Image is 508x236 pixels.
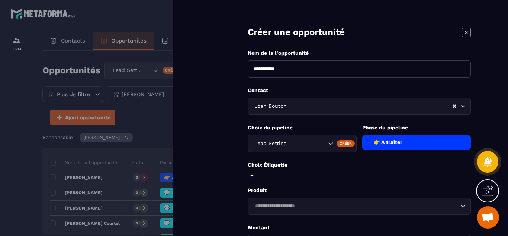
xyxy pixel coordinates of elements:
[337,140,355,147] div: Créer
[248,50,471,57] p: Nom de la l'opportunité
[253,102,288,110] span: Loan Bouton
[248,198,471,215] div: Search for option
[253,139,288,148] span: Lead Setting
[248,187,471,194] p: Produit
[248,161,471,169] p: Choix Étiquette
[248,224,471,231] p: Montant
[253,202,459,210] input: Search for option
[477,206,499,229] div: Ouvrir le chat
[248,124,357,131] p: Choix du pipeline
[288,139,326,148] input: Search for option
[453,104,456,109] button: Clear Selected
[248,98,471,115] div: Search for option
[248,26,345,38] p: Créer une opportunité
[288,102,452,110] input: Search for option
[248,87,471,94] p: Contact
[248,135,357,152] div: Search for option
[362,124,471,131] p: Phase du pipeline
